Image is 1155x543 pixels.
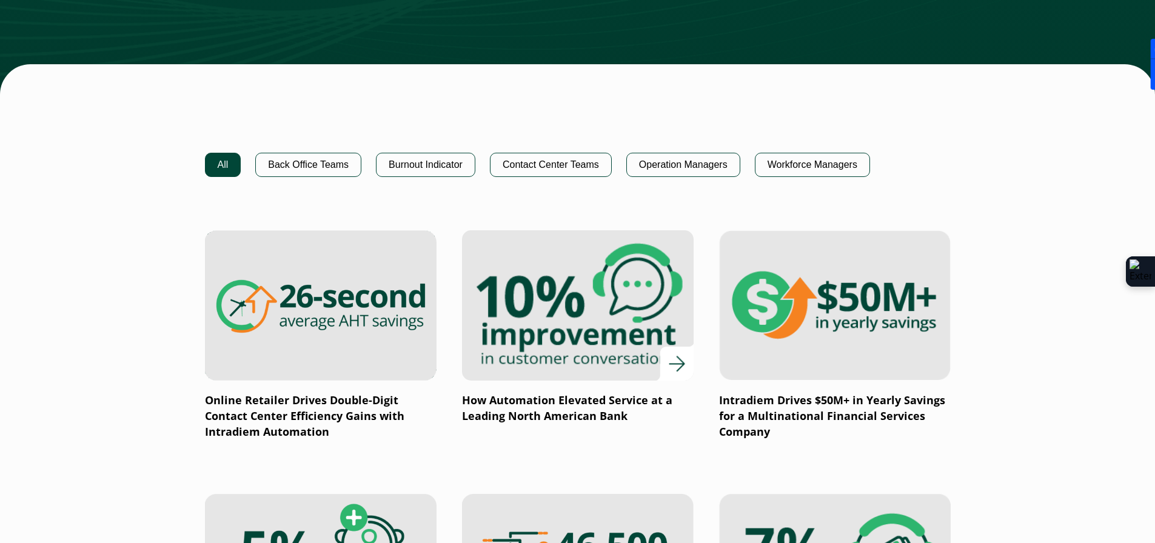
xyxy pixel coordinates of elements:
button: Operation Managers [626,153,740,177]
p: Online Retailer Drives Double-Digit Contact Center Efficiency Gains with Intradiem Automation [205,393,437,440]
button: Back Office Teams [255,153,361,177]
p: Intradiem Drives $50M+ in Yearly Savings for a Multinational Financial Services Company [719,393,951,440]
p: How Automation Elevated Service at a Leading North American Bank [462,393,694,424]
a: Intradiem Drives $50M+ in Yearly Savings for a Multinational Financial Services Company [719,230,951,440]
img: Extension Icon [1130,259,1151,284]
button: Burnout Indicator [376,153,475,177]
button: Workforce Managers [755,153,870,177]
button: Contact Center Teams [490,153,612,177]
a: Online Retailer Drives Double-Digit Contact Center Efficiency Gains with Intradiem Automation [205,230,437,440]
a: How Automation Elevated Service at a Leading North American Bank [462,230,694,424]
button: All [205,153,241,177]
